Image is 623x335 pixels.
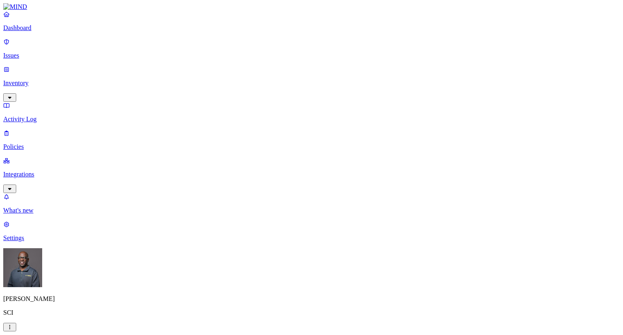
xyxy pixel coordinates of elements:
p: [PERSON_NAME] [3,295,620,303]
p: Policies [3,143,620,150]
p: Integrations [3,171,620,178]
a: Integrations [3,157,620,192]
img: MIND [3,3,27,11]
p: Inventory [3,79,620,87]
p: SCI [3,309,620,316]
a: Activity Log [3,102,620,123]
a: Issues [3,38,620,59]
a: What's new [3,193,620,214]
a: Inventory [3,66,620,101]
p: What's new [3,207,620,214]
a: MIND [3,3,620,11]
p: Dashboard [3,24,620,32]
p: Activity Log [3,116,620,123]
img: Gregory Thomas [3,248,42,287]
a: Policies [3,129,620,150]
p: Issues [3,52,620,59]
a: Settings [3,221,620,242]
p: Settings [3,234,620,242]
a: Dashboard [3,11,620,32]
